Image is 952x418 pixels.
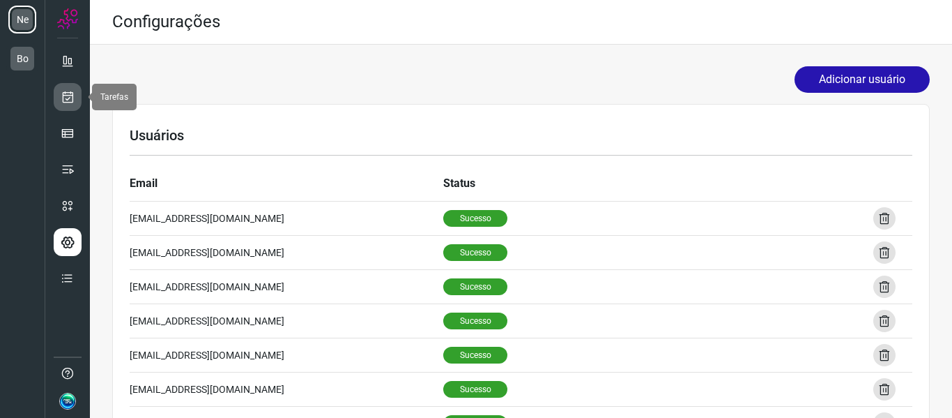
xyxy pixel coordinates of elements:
[130,304,443,338] td: [EMAIL_ADDRESS][DOMAIN_NAME]
[130,338,443,372] td: [EMAIL_ADDRESS][DOMAIN_NAME]
[794,66,930,93] button: Adicionar usuário
[443,278,507,295] span: Sucesso
[443,244,507,261] span: Sucesso
[443,313,507,329] span: Sucesso
[130,372,443,406] td: [EMAIL_ADDRESS][DOMAIN_NAME]
[8,6,36,33] li: Ne
[130,167,443,201] th: Email
[130,201,443,235] td: [EMAIL_ADDRESS][DOMAIN_NAME]
[130,127,912,144] h3: Usuários
[112,12,220,32] h2: Configurações
[8,45,36,73] li: Bo
[443,347,507,364] span: Sucesso
[57,8,78,29] img: Logo
[59,393,76,410] img: 47c40af94961a9f83d4b05d5585d06bd.jpg
[130,235,443,269] td: [EMAIL_ADDRESS][DOMAIN_NAME]
[443,381,507,398] span: Sucesso
[443,210,507,227] span: Sucesso
[130,269,443,304] td: [EMAIL_ADDRESS][DOMAIN_NAME]
[443,167,507,201] th: Status
[100,92,128,102] span: Tarefas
